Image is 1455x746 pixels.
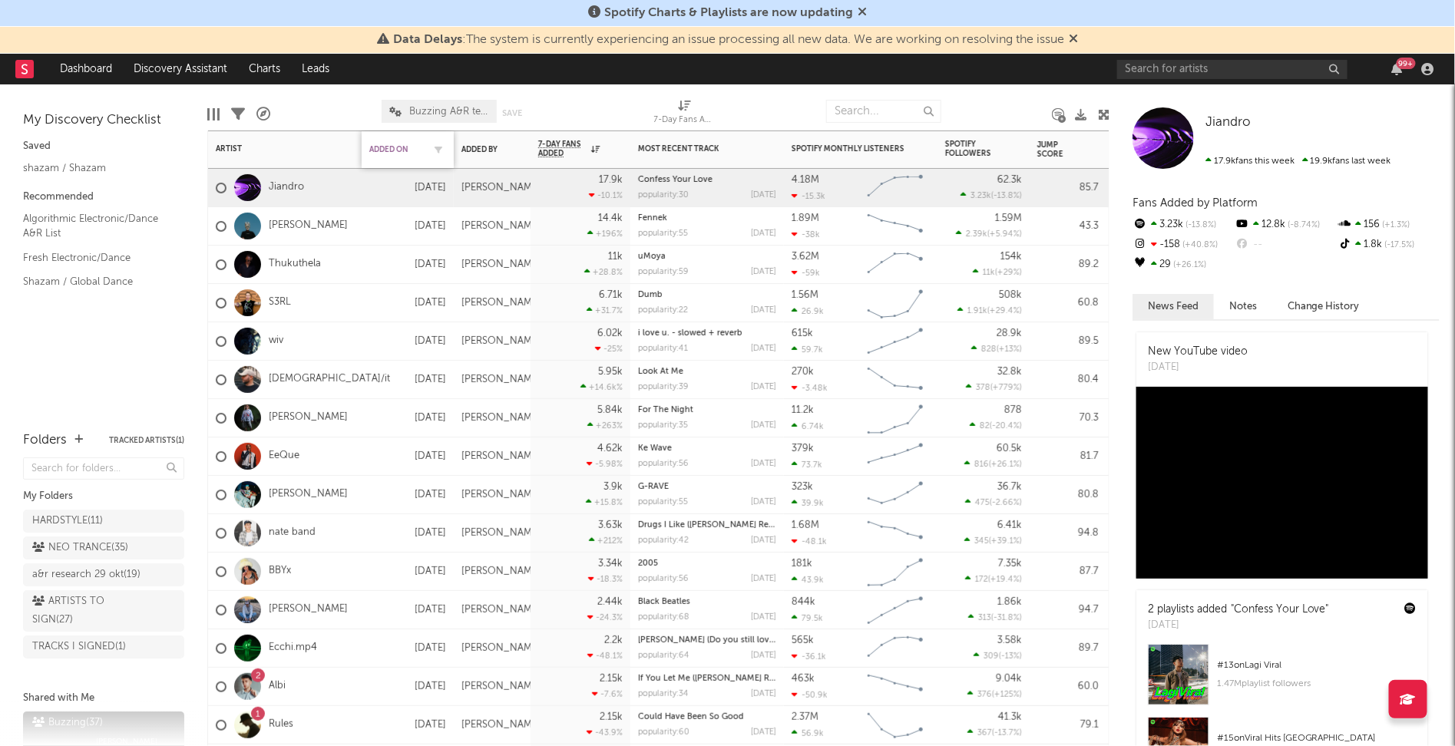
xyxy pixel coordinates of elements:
[1037,639,1099,658] div: 89.7
[1148,602,1329,618] div: 2 playlists added
[792,252,819,262] div: 3.62M
[587,459,623,469] div: -5.98 %
[269,642,317,655] a: Ecchi.mp4
[586,497,623,507] div: +15.8 %
[1338,215,1440,235] div: 156
[956,229,1022,239] div: ( )
[751,306,776,315] div: [DATE]
[638,253,666,261] a: uMoya
[638,291,776,299] div: Dumb
[369,294,446,312] div: [DATE]
[992,499,1020,507] span: -2.66 %
[23,590,184,632] a: ARTISTS TO SIGN(27)
[638,498,688,507] div: popularity: 55
[997,597,1022,607] div: 1.86k
[461,297,541,309] div: [PERSON_NAME]
[861,514,930,553] svg: Chart title
[638,253,776,261] div: uMoya
[109,437,184,444] button: Tracked Artists(1)
[608,252,623,262] div: 11k
[638,444,776,453] div: Ke Wave
[1037,563,1099,581] div: 87.7
[597,597,623,607] div: 2.44k
[269,603,348,616] a: [PERSON_NAME]
[792,575,824,585] div: 43.9k
[587,305,623,315] div: +31.7 %
[991,460,1020,469] span: +26.1 %
[231,92,245,137] div: Filters
[997,328,1022,338] div: 28.9k
[751,498,776,507] div: [DATE]
[995,213,1022,223] div: 1.59M
[792,383,828,393] div: -3.48k
[1037,217,1099,236] div: 43.3
[971,192,991,200] span: 3.23k
[23,510,184,533] a: HARDSTYLE(11)
[1231,604,1329,615] a: "Confess Your Love"
[598,367,623,377] div: 5.95k
[638,613,689,622] div: popularity: 68
[1133,294,1214,319] button: News Feed
[981,345,997,354] span: 828
[975,499,990,507] span: 475
[792,520,819,530] div: 1.68M
[990,576,1020,584] span: +19.4 %
[751,268,776,276] div: [DATE]
[654,92,716,137] div: 7-Day Fans Added (7-Day Fans Added)
[461,527,541,540] div: [PERSON_NAME]
[638,191,689,200] div: popularity: 30
[861,399,930,437] svg: Chart title
[1037,371,1099,389] div: 80.4
[369,179,446,197] div: [DATE]
[792,345,823,355] div: 59.7k
[23,457,184,480] input: Search for folders...
[638,229,688,238] div: popularity: 55
[861,246,930,284] svg: Chart title
[638,291,663,299] a: Dumb
[1037,294,1099,312] div: 60.8
[964,536,1022,546] div: ( )
[968,612,1022,622] div: ( )
[269,718,293,731] a: Rules
[291,54,340,84] a: Leads
[861,591,930,629] svg: Chart title
[990,230,1020,239] span: +5.94 %
[1338,235,1440,255] div: 1.8k
[23,249,169,266] a: Fresh Electronic/Dance
[1037,524,1099,543] div: 94.8
[584,267,623,277] div: +28.8 %
[638,383,689,391] div: popularity: 39
[369,639,446,658] div: [DATE]
[999,290,1022,300] div: 508k
[123,54,238,84] a: Discovery Assistant
[751,613,776,622] div: [DATE]
[965,574,1022,584] div: ( )
[1037,409,1099,427] div: 70.3
[638,268,689,276] div: popularity: 59
[792,213,819,223] div: 1.89M
[597,328,623,338] div: 6.02k
[980,422,990,431] span: 82
[997,635,1022,645] div: 3.58k
[638,421,688,430] div: popularity: 35
[216,144,331,153] div: Artist
[393,34,462,46] span: Data Delays
[1217,656,1417,675] div: # 13 on Lagi Viral
[269,335,283,348] a: wiv
[1037,486,1099,504] div: 80.8
[598,213,623,223] div: 14.4k
[638,345,688,353] div: popularity: 41
[1392,63,1403,75] button: 99+
[945,140,999,158] div: Spotify Followers
[23,188,184,206] div: Recommended
[461,145,500,154] div: Added By
[751,421,776,430] div: [DATE]
[792,306,824,316] div: 26.9k
[976,384,990,392] span: 378
[638,306,688,315] div: popularity: 22
[970,421,1022,431] div: ( )
[23,137,184,156] div: Saved
[32,593,141,629] div: ARTISTS TO SIGN ( 27 )
[792,328,813,338] div: 615k
[269,488,348,501] a: [PERSON_NAME]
